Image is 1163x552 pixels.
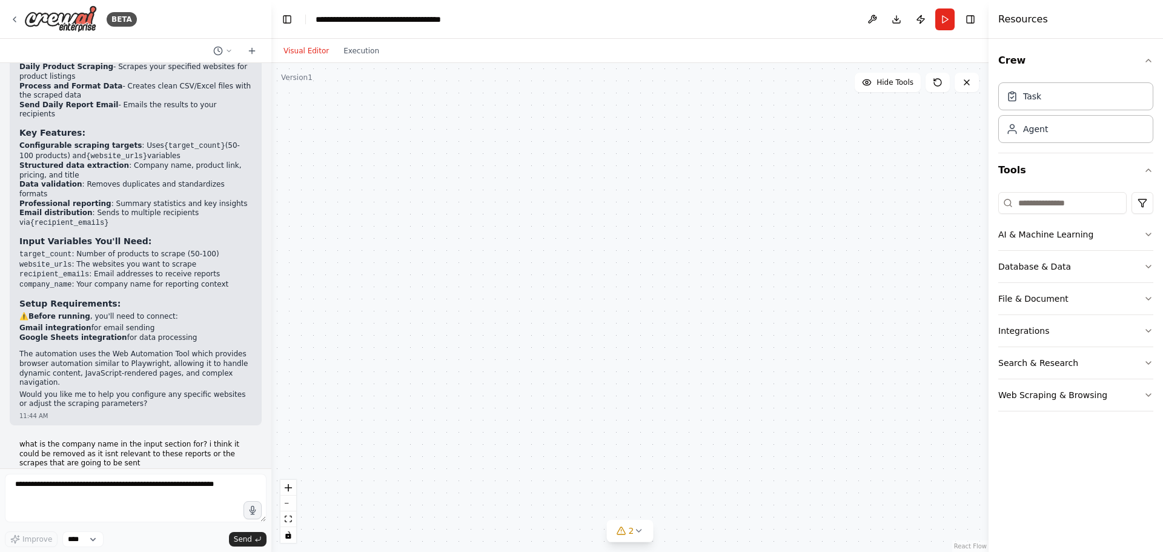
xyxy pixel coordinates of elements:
code: {website_urls} [86,152,147,161]
p: The automation uses the Web Automation Tool which provides browser automation similar to Playwrig... [19,350,252,387]
button: Switch to previous chat [208,44,237,58]
span: Improve [22,534,52,544]
strong: Daily Product Scraping [19,62,113,71]
code: {target_count} [164,142,225,150]
button: Web Scraping & Browsing [998,379,1153,411]
div: Agent [1023,123,1048,135]
div: Tools [998,187,1153,421]
li: : Number of products to scrape (50-100) [19,250,252,260]
div: 11:44 AM [19,411,252,421]
button: Click to speak your automation idea [244,501,262,519]
code: recipient_emails [19,270,89,279]
strong: Input Variables You'll Need: [19,236,151,246]
button: Hide left sidebar [279,11,296,28]
button: Crew [998,44,1153,78]
button: zoom out [280,496,296,511]
li: : Uses (50-100 products) and variables [19,141,252,161]
button: Search & Research [998,347,1153,379]
span: Send [234,534,252,544]
button: Database & Data [998,251,1153,282]
code: {recipient_emails} [30,219,109,227]
button: File & Document [998,283,1153,314]
strong: Before running [28,312,90,321]
p: Would you like me to help you configure any specific websites or adjust the scraping parameters? [19,390,252,409]
strong: Setup Requirements: [19,299,121,308]
span: Hide Tools [876,78,913,87]
strong: Send Daily Report Email [19,101,118,109]
div: React Flow controls [280,480,296,543]
strong: Data validation [19,180,82,188]
li: : Summary statistics and key insights [19,199,252,209]
strong: Google Sheets integration [19,333,127,342]
button: 2 [607,520,654,542]
p: ⚠️ , you'll need to connect: [19,312,252,322]
li: : Sends to multiple recipients via [19,208,252,228]
div: Version 1 [281,73,313,82]
li: : The websites you want to scrape [19,260,252,270]
li: : Company name, product link, pricing, and title [19,161,252,180]
button: fit view [280,511,296,527]
button: Tools [998,153,1153,187]
button: Improve [5,531,58,547]
nav: breadcrumb [316,13,452,25]
li: for email sending [19,324,252,333]
strong: Professional reporting [19,199,111,208]
code: target_count [19,250,71,259]
li: : Email addresses to receive reports [19,270,252,280]
li: - Scrapes your specified websites for product listings [19,62,252,81]
button: AI & Machine Learning [998,219,1153,250]
button: Visual Editor [276,44,336,58]
strong: Configurable scraping targets [19,141,142,150]
button: Execution [336,44,386,58]
button: Hide Tools [855,73,921,92]
h4: Resources [998,12,1048,27]
p: what is the company name in the input section for? i think it could be removed as it isnt relevan... [19,440,252,468]
strong: Key Features: [19,128,85,138]
button: zoom in [280,480,296,496]
button: Send [229,532,267,547]
a: React Flow attribution [954,543,987,550]
code: website_urls [19,261,71,269]
strong: Structured data extraction [19,161,129,170]
div: BETA [107,12,137,27]
strong: Process and Format Data [19,82,122,90]
li: - Creates clean CSV/Excel files with the scraped data [19,82,252,101]
img: Logo [24,5,97,33]
button: Hide right sidebar [962,11,979,28]
button: Start a new chat [242,44,262,58]
li: : Removes duplicates and standardizes formats [19,180,252,199]
code: company_name [19,281,71,289]
span: 2 [629,525,634,537]
button: toggle interactivity [280,527,296,543]
button: Integrations [998,315,1153,347]
li: : Your company name for reporting context [19,280,252,290]
strong: Email distribution [19,208,93,217]
li: for data processing [19,333,252,343]
div: Crew [998,78,1153,153]
strong: Gmail integration [19,324,91,332]
div: Task [1023,90,1041,102]
li: - Emails the results to your recipients [19,101,252,119]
